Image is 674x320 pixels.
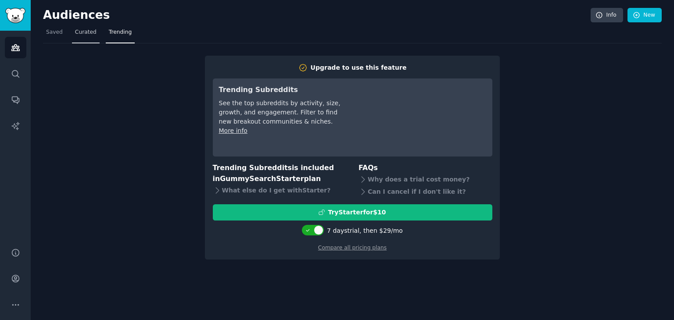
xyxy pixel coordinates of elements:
[355,85,486,150] iframe: YouTube video player
[359,163,492,174] h3: FAQs
[359,186,492,198] div: Can I cancel if I don't like it?
[43,25,66,43] a: Saved
[219,99,342,126] div: See the top subreddits by activity, size, growth, and engagement. Filter to find new breakout com...
[213,204,492,220] button: TryStarterfor$10
[46,28,63,36] span: Saved
[5,8,25,23] img: GummySearch logo
[591,8,623,23] a: Info
[219,85,342,96] h3: Trending Subreddits
[213,184,347,196] div: What else do I get with Starter ?
[220,174,304,183] span: GummySearch Starter
[72,25,100,43] a: Curated
[75,28,97,36] span: Curated
[106,25,135,43] a: Trending
[213,163,347,184] h3: Trending Subreddits is included in plan
[359,174,492,186] div: Why does a trial cost money?
[327,226,403,235] div: 7 days trial, then $ 29 /mo
[109,28,132,36] span: Trending
[328,208,386,217] div: Try Starter for $10
[219,127,247,134] a: More info
[311,63,407,72] div: Upgrade to use this feature
[627,8,662,23] a: New
[43,8,591,22] h2: Audiences
[318,245,387,251] a: Compare all pricing plans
